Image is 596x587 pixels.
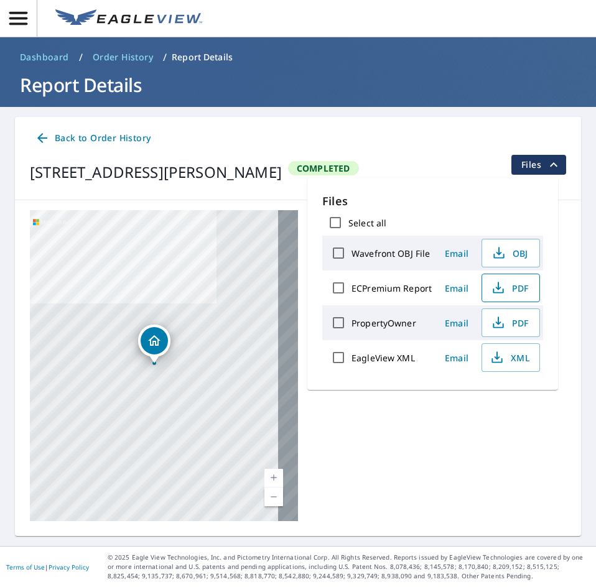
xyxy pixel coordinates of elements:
span: Order History [93,51,153,63]
div: Dropped pin, building 1, Residential property, 4645 SE Pompano Ter Stuart, FL 34997 [138,325,170,363]
span: PDF [490,315,529,330]
span: Email [442,282,472,294]
li: / [163,50,167,65]
span: OBJ [490,246,529,261]
a: Current Level 17, Zoom Out [264,488,283,506]
button: Email [437,279,477,298]
p: © 2025 Eagle View Technologies, Inc. and Pictometry International Corp. All Rights Reserved. Repo... [108,553,590,581]
a: Dashboard [15,47,74,67]
button: Email [437,244,477,263]
a: Terms of Use [6,563,45,571]
a: Privacy Policy [49,563,89,571]
span: Files [521,157,561,172]
div: [STREET_ADDRESS][PERSON_NAME] [30,161,282,183]
label: Select all [348,217,386,229]
label: PropertyOwner [352,317,416,329]
a: EV Logo [48,2,210,35]
span: PDF [490,280,529,295]
button: PDF [482,274,540,302]
button: Email [437,348,477,367]
label: EagleView XML [352,352,415,364]
span: Email [442,352,472,364]
button: OBJ [482,239,540,267]
span: Email [442,317,472,329]
p: Files [322,193,543,210]
p: | [6,563,89,571]
li: / [79,50,83,65]
span: Email [442,247,472,259]
button: XML [482,343,540,372]
a: Back to Order History [30,127,156,150]
button: Email [437,313,477,333]
h1: Report Details [15,72,581,98]
label: ECPremium Report [352,282,432,294]
button: filesDropdownBtn-67409363 [511,155,566,175]
a: Current Level 17, Zoom In [264,469,283,488]
img: EV Logo [55,9,202,28]
button: PDF [482,308,540,337]
nav: breadcrumb [15,47,581,67]
label: Wavefront OBJ File [352,247,430,259]
p: Report Details [172,51,233,63]
span: XML [490,350,529,365]
span: Back to Order History [35,131,151,146]
span: Dashboard [20,51,69,63]
a: Order History [88,47,158,67]
span: Completed [289,162,358,174]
